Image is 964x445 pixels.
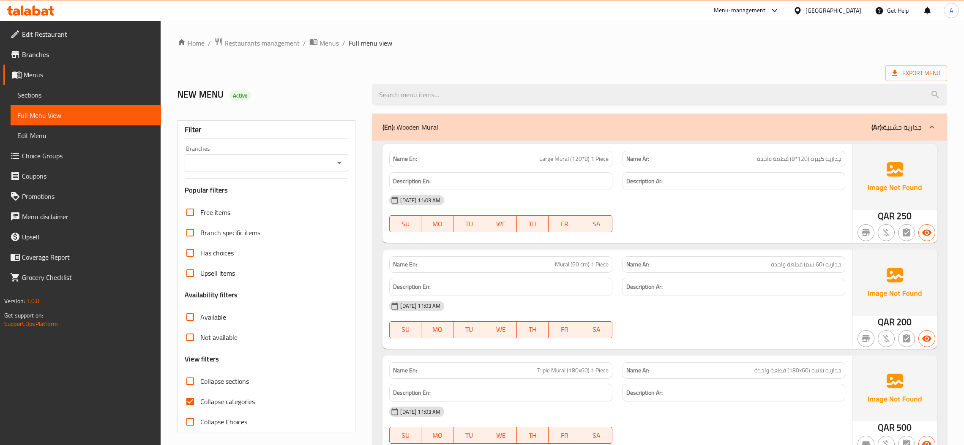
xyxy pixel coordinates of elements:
[878,314,895,330] span: QAR
[520,429,545,442] span: TH
[393,429,418,442] span: SU
[185,290,238,300] h3: Availability filters
[393,282,431,292] strong: Description En:
[397,302,444,310] span: [DATE] 11:03 AM
[3,227,161,247] a: Upsell
[896,208,912,224] span: 250
[26,296,39,307] span: 1.0.0
[485,215,517,232] button: WE
[421,427,453,444] button: MO
[3,166,161,186] a: Coupons
[397,408,444,416] span: [DATE] 11:03 AM
[22,191,154,201] span: Promotions
[457,323,482,336] span: TU
[421,215,453,232] button: MO
[22,151,154,161] span: Choice Groups
[200,312,226,322] span: Available
[549,321,580,338] button: FR
[918,224,935,241] button: Available
[372,84,947,106] input: search
[178,88,362,101] h2: NEW MENU
[3,44,161,65] a: Branches
[626,282,663,292] strong: Description Ar:
[898,224,915,241] button: Not has choices
[425,429,450,442] span: MO
[17,110,154,120] span: Full Menu View
[489,218,513,230] span: WE
[303,38,306,48] li: /
[552,429,577,442] span: FR
[453,215,485,232] button: TU
[11,125,161,146] a: Edit Menu
[857,330,874,347] button: Not branch specific item
[878,330,895,347] button: Purchased item
[349,38,392,48] span: Full menu view
[885,65,947,81] span: Export Menu
[857,224,874,241] button: Not branch specific item
[580,215,612,232] button: SA
[393,323,418,336] span: SU
[552,323,577,336] span: FR
[757,155,841,163] span: جداریه كبیره (120*8) قطعة واحدة
[878,208,895,224] span: QAR
[580,321,612,338] button: SA
[714,5,766,16] div: Menu-management
[200,228,260,238] span: Branch specific items
[22,212,154,222] span: Menu disclaimer
[4,296,25,307] span: Version:
[754,366,841,375] span: جداریه ثلاثیه (180x60) قطعة واحدة
[425,323,450,336] span: MO
[342,38,345,48] li: /
[214,38,300,49] a: Restaurants management
[389,215,421,232] button: SU
[393,176,431,187] strong: Description En:
[918,330,935,347] button: Available
[382,122,438,132] p: Wooden Mural
[185,185,348,195] h3: Popular filters
[457,218,482,230] span: TU
[896,419,912,436] span: 500
[771,260,841,269] span: جداریه (60 سم) قطعة واحدة
[393,388,431,398] strong: Description En:
[3,267,161,288] a: Grocery Checklist
[17,130,154,141] span: Edit Menu
[397,196,444,204] span: [DATE] 11:03 AM
[517,321,549,338] button: TH
[22,232,154,242] span: Upsell
[200,207,230,217] span: Free items
[11,85,161,105] a: Sections
[626,260,649,269] strong: Name Ar:
[489,429,513,442] span: WE
[584,429,609,442] span: SA
[892,68,940,79] span: Export Menu
[200,332,238,342] span: Not available
[17,90,154,100] span: Sections
[517,427,549,444] button: TH
[898,330,915,347] button: Not has choices
[393,366,417,375] strong: Name En:
[457,429,482,442] span: TU
[878,224,895,241] button: Purchased item
[185,354,219,364] h3: View filters
[11,105,161,125] a: Full Menu View
[3,146,161,166] a: Choice Groups
[389,427,421,444] button: SU
[372,114,947,141] div: (En): Wooden Mural(Ar):جداریة خشبیة
[3,206,161,227] a: Menu disclaimer
[22,49,154,60] span: Branches
[22,171,154,181] span: Coupons
[393,260,417,269] strong: Name En:
[896,314,912,330] span: 200
[552,218,577,230] span: FR
[200,417,247,427] span: Collapse Choices
[878,419,895,436] span: QAR
[200,248,234,258] span: Has choices
[580,427,612,444] button: SA
[453,427,485,444] button: TU
[229,92,251,100] span: Active
[549,215,580,232] button: FR
[520,218,545,230] span: TH
[485,427,517,444] button: WE
[320,38,339,48] span: Menus
[421,321,453,338] button: MO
